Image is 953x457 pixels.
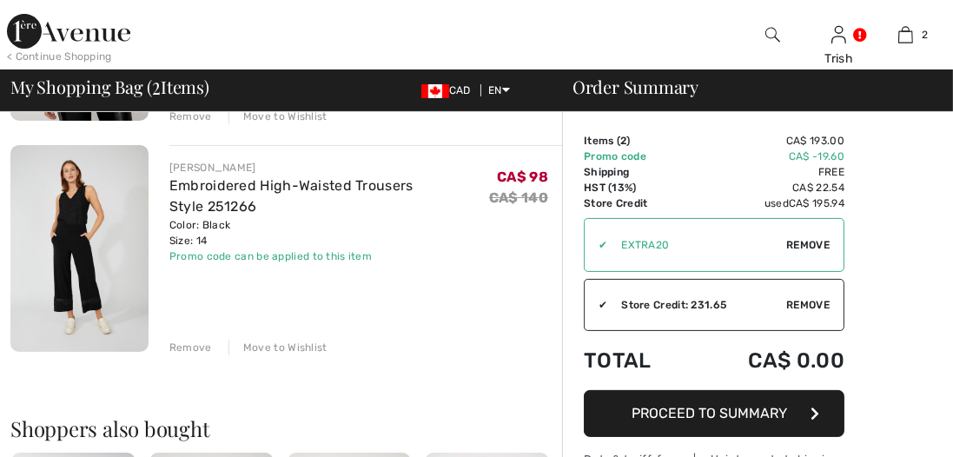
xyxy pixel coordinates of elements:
[806,50,871,68] div: Trish
[692,180,844,195] td: CA$ 22.54
[922,27,928,43] span: 2
[228,109,328,124] div: Move to Wishlist
[10,78,209,96] span: My Shopping Bag ( Items)
[497,169,548,185] span: CA$ 98
[789,197,844,209] span: CA$ 195.94
[692,331,844,390] td: CA$ 0.00
[228,340,328,355] div: Move to Wishlist
[632,405,788,421] span: Proceed to Summary
[169,177,414,215] a: Embroidered High-Waisted Trousers Style 251266
[7,49,112,64] div: < Continue Shopping
[786,297,830,313] span: Remove
[584,164,692,180] td: Shipping
[488,84,510,96] span: EN
[584,195,692,211] td: Store Credit
[786,237,830,253] span: Remove
[584,133,692,149] td: Items ( )
[584,331,692,390] td: Total
[692,195,844,211] td: used
[584,180,692,195] td: HST (13%)
[692,133,844,149] td: CA$ 193.00
[607,219,786,271] input: Promo code
[765,24,780,45] img: search the website
[898,24,913,45] img: My Bag
[620,135,626,147] span: 2
[152,74,161,96] span: 2
[169,248,489,264] div: Promo code can be applied to this item
[421,84,449,98] img: Canadian Dollar
[873,24,938,45] a: 2
[169,109,212,124] div: Remove
[584,149,692,164] td: Promo code
[489,189,548,206] s: CA$ 140
[10,145,149,352] img: Embroidered High-Waisted Trousers Style 251266
[692,164,844,180] td: Free
[831,24,846,45] img: My Info
[421,84,478,96] span: CAD
[831,26,846,43] a: Sign In
[607,297,786,313] div: Store Credit: 231.65
[169,160,489,176] div: [PERSON_NAME]
[10,418,562,439] h2: Shoppers also bought
[585,297,607,313] div: ✔
[584,390,844,437] button: Proceed to Summary
[552,78,943,96] div: Order Summary
[692,149,844,164] td: CA$ -19.60
[7,14,130,49] img: 1ère Avenue
[169,340,212,355] div: Remove
[585,237,607,253] div: ✔
[169,217,489,248] div: Color: Black Size: 14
